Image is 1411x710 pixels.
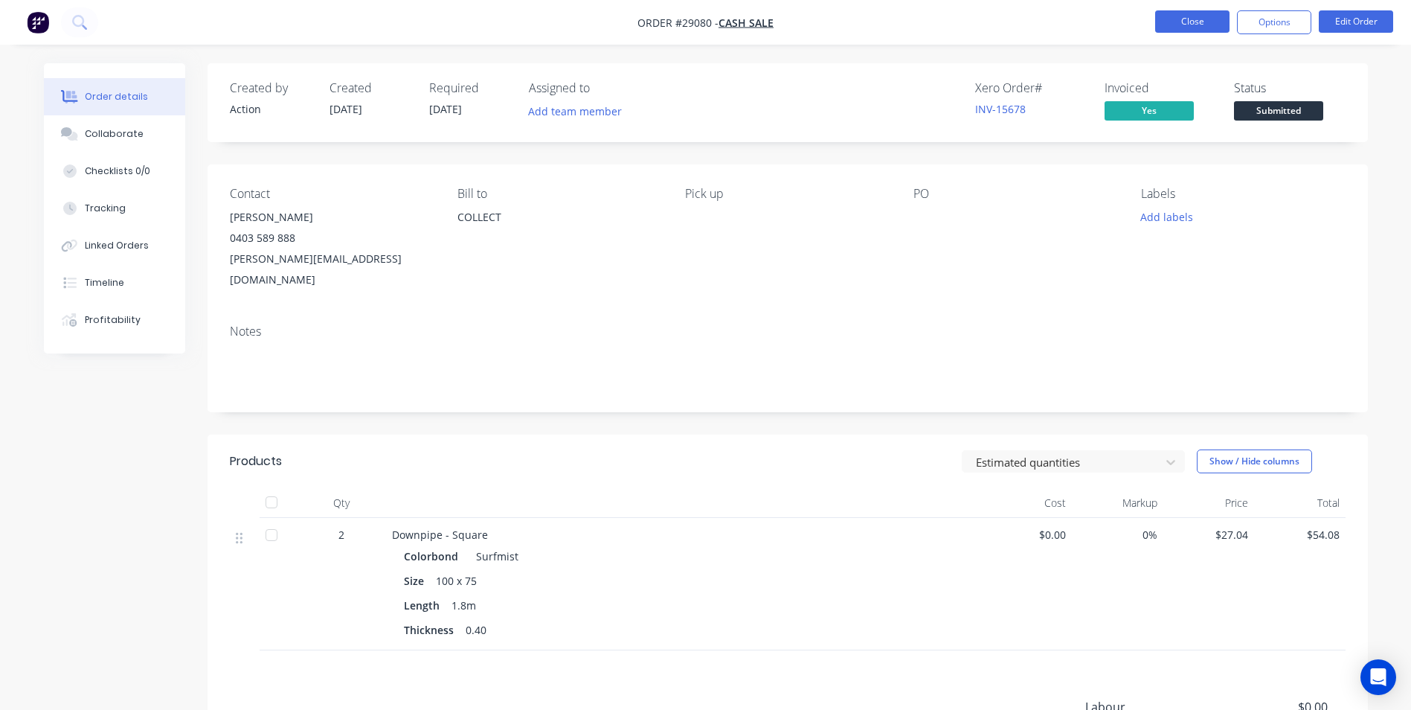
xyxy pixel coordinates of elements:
[685,187,889,201] div: Pick up
[913,187,1117,201] div: PO
[1141,187,1345,201] div: Labels
[457,207,661,228] div: COLLECT
[230,101,312,117] div: Action
[85,276,124,290] div: Timeline
[44,301,185,339] button: Profitability
[404,570,430,592] div: Size
[85,202,126,215] div: Tracking
[430,570,483,592] div: 100 x 75
[1155,10,1230,33] button: Close
[1360,659,1396,695] div: Open Intercom Messenger
[637,16,719,30] span: Order #29080 -
[85,90,148,103] div: Order details
[27,11,49,33] img: Factory
[429,81,511,95] div: Required
[529,101,630,121] button: Add team member
[297,488,386,518] div: Qty
[44,115,185,153] button: Collaborate
[457,187,661,201] div: Bill to
[1133,207,1201,227] button: Add labels
[446,595,482,616] div: 1.8m
[230,249,434,290] div: [PERSON_NAME][EMAIL_ADDRESS][DOMAIN_NAME]
[230,228,434,249] div: 0403 589 888
[975,81,1087,95] div: Xero Order #
[230,207,434,290] div: [PERSON_NAME]0403 589 888[PERSON_NAME][EMAIL_ADDRESS][DOMAIN_NAME]
[987,527,1067,543] span: $0.00
[1234,101,1323,124] button: Submitted
[230,207,434,228] div: [PERSON_NAME]
[1237,10,1311,34] button: Options
[44,264,185,301] button: Timeline
[330,81,411,95] div: Created
[719,16,774,30] a: CASH SALE
[520,101,629,121] button: Add team member
[230,187,434,201] div: Contact
[429,102,462,116] span: [DATE]
[44,78,185,115] button: Order details
[44,227,185,264] button: Linked Orders
[1260,527,1340,543] span: $54.08
[981,488,1073,518] div: Cost
[1105,101,1194,120] span: Yes
[1197,450,1312,473] button: Show / Hide columns
[404,619,460,641] div: Thickness
[330,102,362,116] span: [DATE]
[457,207,661,255] div: COLLECT
[230,324,1346,339] div: Notes
[85,239,149,252] div: Linked Orders
[1234,81,1346,95] div: Status
[460,619,492,641] div: 0.40
[529,81,678,95] div: Assigned to
[44,190,185,227] button: Tracking
[404,546,464,567] div: Colorbond
[392,528,488,542] span: Downpipe - Square
[338,527,344,543] span: 2
[404,595,446,616] div: Length
[1163,488,1255,518] div: Price
[975,102,1026,116] a: INV-15678
[470,546,518,567] div: Surfmist
[1105,81,1216,95] div: Invoiced
[85,313,141,327] div: Profitability
[230,452,282,470] div: Products
[1169,527,1249,543] span: $27.04
[1072,488,1163,518] div: Markup
[1078,527,1157,543] span: 0%
[44,153,185,190] button: Checklists 0/0
[85,164,150,178] div: Checklists 0/0
[85,127,144,141] div: Collaborate
[1254,488,1346,518] div: Total
[1234,101,1323,120] span: Submitted
[230,81,312,95] div: Created by
[1319,10,1393,33] button: Edit Order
